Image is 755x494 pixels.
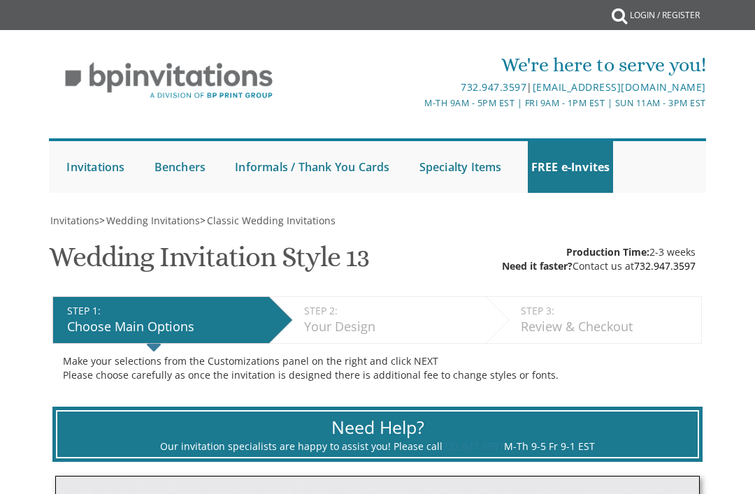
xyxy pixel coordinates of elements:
a: Classic Wedding Invitations [206,214,336,227]
a: 732.947.3597 [443,439,504,453]
a: Specialty Items [416,141,505,193]
div: Make your selections from the Customizations panel on the right and click NEXT Please choose care... [63,354,692,382]
a: [EMAIL_ADDRESS][DOMAIN_NAME] [533,80,706,94]
span: > [200,214,336,227]
div: STEP 2: [304,304,479,318]
div: 2-3 weeks Contact us at [502,245,696,273]
div: Need Help? [75,415,681,440]
a: 732.947.3597 [461,80,526,94]
span: Classic Wedding Invitations [207,214,336,227]
img: BP Invitation Loft [49,52,289,110]
span: Need it faster? [502,259,573,273]
a: Invitations [63,141,128,193]
div: Your Design [304,318,479,336]
div: STEP 1: [67,304,262,318]
a: 732.947.3597 [634,259,696,273]
span: > [99,214,200,227]
h1: Wedding Invitation Style 13 [49,242,369,283]
a: Informals / Thank You Cards [231,141,393,193]
div: Review & Checkout [521,318,695,336]
div: STEP 3: [521,304,695,318]
span: Wedding Invitations [106,214,200,227]
span: Production Time: [566,245,649,259]
div: Choose Main Options [67,318,262,336]
a: Benchers [151,141,210,193]
a: FREE e-Invites [528,141,614,193]
span: Invitations [50,214,99,227]
a: Invitations [49,214,99,227]
div: We're here to serve you! [268,51,705,79]
a: Wedding Invitations [105,214,200,227]
div: | [268,79,705,96]
div: M-Th 9am - 5pm EST | Fri 9am - 1pm EST | Sun 11am - 3pm EST [268,96,705,110]
div: Our invitation specialists are happy to assist you! Please call M-Th 9-5 Fr 9-1 EST [75,439,681,453]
